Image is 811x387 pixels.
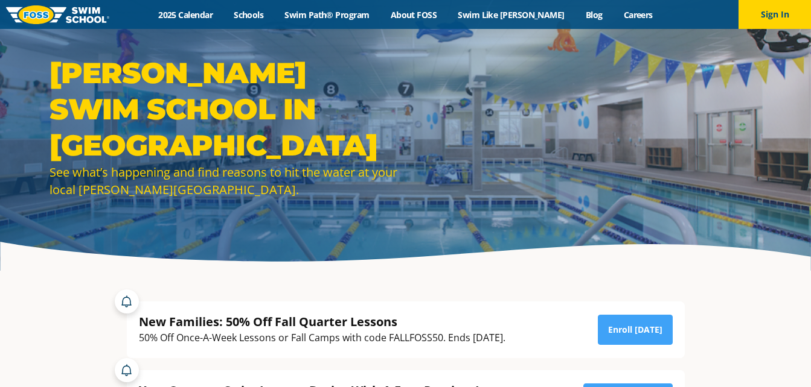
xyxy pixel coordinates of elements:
div: New Families: 50% Off Fall Quarter Lessons [139,313,505,330]
a: Blog [575,9,613,20]
img: FOSS Swim School Logo [6,5,109,24]
a: Schools [223,9,274,20]
a: 2025 Calendar [148,9,223,20]
a: Swim Path® Program [274,9,380,20]
a: Careers [613,9,663,20]
div: 50% Off Once-A-Week Lessons or Fall Camps with code FALLFOSS50. Ends [DATE]. [139,330,505,346]
a: About FOSS [380,9,447,20]
div: See what’s happening and find reasons to hit the water at your local [PERSON_NAME][GEOGRAPHIC_DATA]. [50,163,400,198]
a: Swim Like [PERSON_NAME] [447,9,575,20]
h1: [PERSON_NAME] Swim School in [GEOGRAPHIC_DATA] [50,55,400,163]
a: Enroll [DATE] [598,315,673,345]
